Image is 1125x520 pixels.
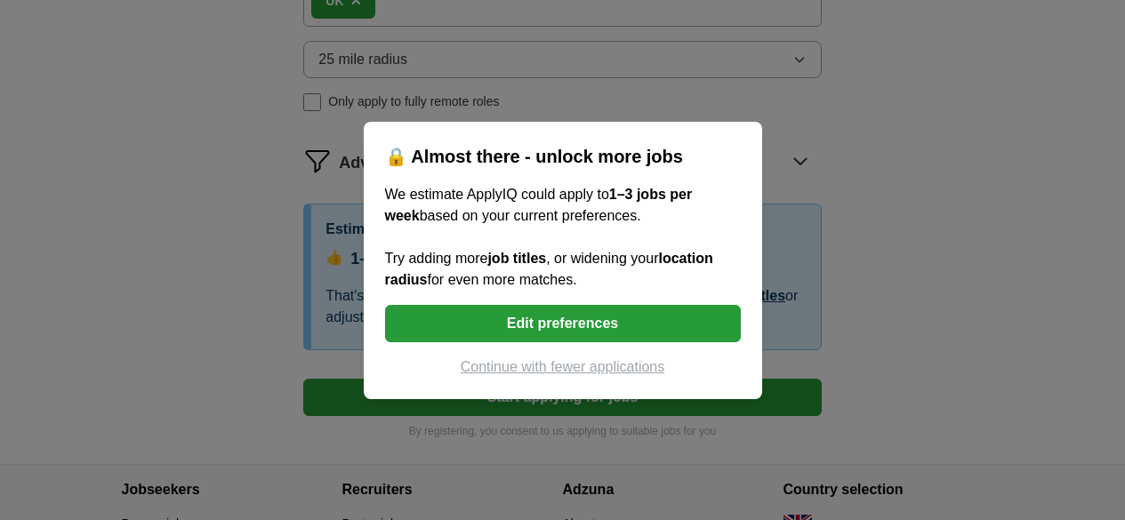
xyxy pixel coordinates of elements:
b: location radius [385,251,713,287]
button: Continue with fewer applications [385,356,741,378]
span: 🔒 Almost there - unlock more jobs [385,147,683,166]
span: We estimate ApplyIQ could apply to based on your current preferences. Try adding more , or wideni... [385,187,713,287]
b: 1–3 jobs per week [385,187,693,223]
button: Edit preferences [385,305,741,342]
b: job titles [487,251,546,266]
